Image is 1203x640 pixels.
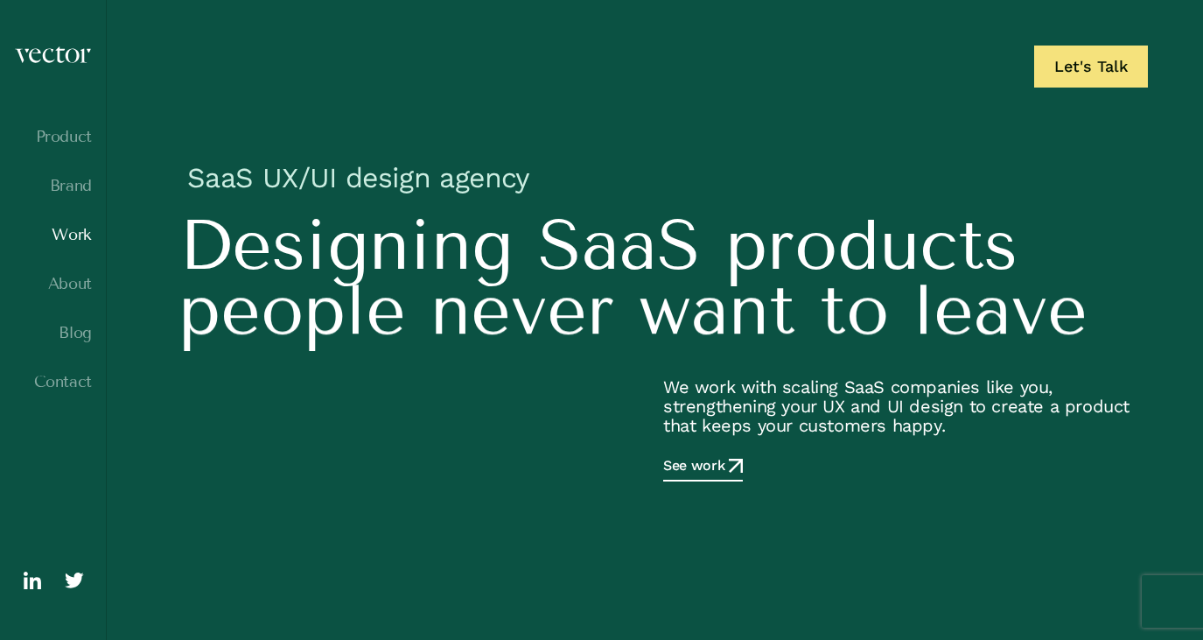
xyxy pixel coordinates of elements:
[178,213,514,278] span: Designing
[663,456,743,482] a: See work
[14,177,92,194] a: Brand
[14,373,92,390] a: Contact
[60,566,88,594] img: ico-twitter-fill
[538,213,701,278] span: SaaS
[430,278,614,342] span: never
[14,324,92,341] a: Blog
[913,278,1088,342] span: leave
[18,566,46,594] img: ico-linkedin
[663,377,1136,435] p: We work with scaling SaaS companies like you, strengthening your UX and UI design to create a pro...
[14,275,92,292] a: About
[19,298,37,342] em: menu
[14,128,92,145] a: Product
[725,213,1018,278] span: products
[14,226,92,243] a: Work
[820,278,889,342] span: to
[639,278,795,342] span: want
[178,151,1136,213] h1: SaaS UX/UI design agency
[178,278,406,342] span: people
[1034,46,1148,88] a: Let's Talk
